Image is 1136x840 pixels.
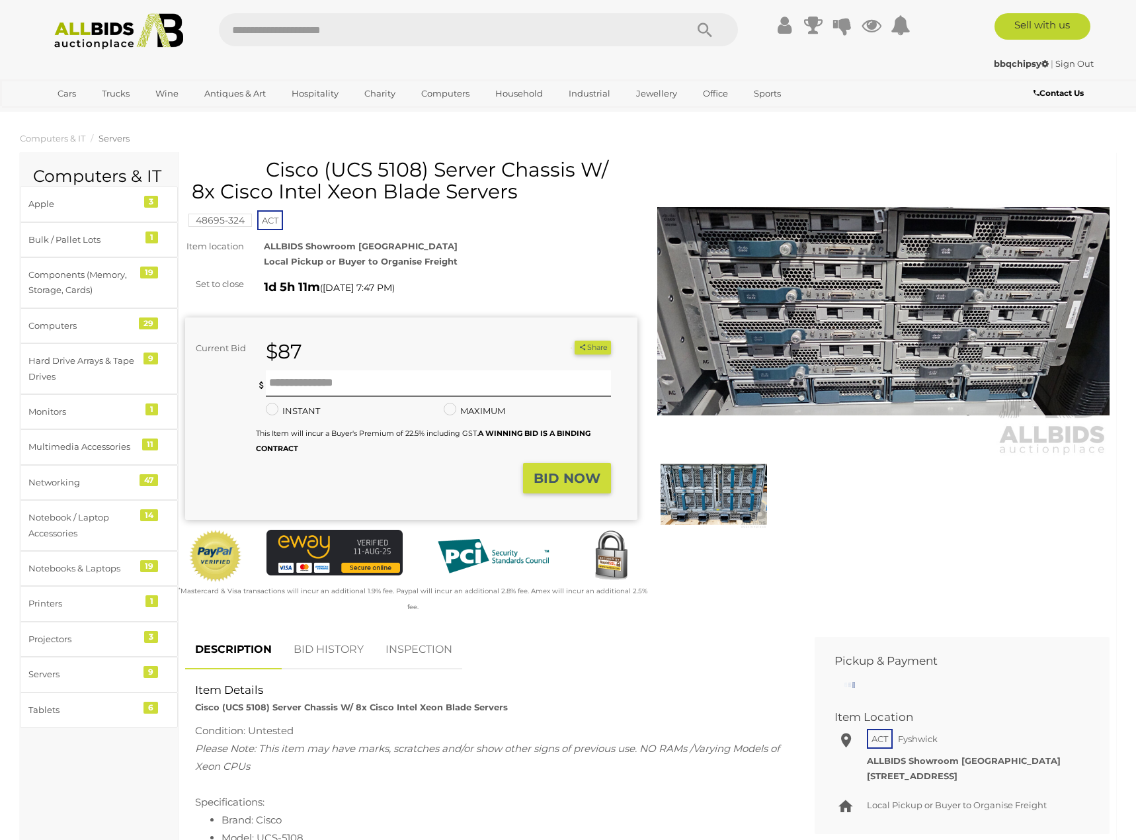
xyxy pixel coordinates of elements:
[661,460,767,529] img: Cisco (UCS 5108) Server Chassis W/ 8x Cisco Intel Xeon Blade Servers
[628,83,686,105] a: Jewellery
[20,465,178,500] a: Networking 47
[994,58,1051,69] a: bbqchipsy
[188,530,243,583] img: Official PayPal Seal
[196,83,274,105] a: Antiques & Art
[523,463,611,494] button: BID NOW
[33,167,165,186] h2: Computers & IT
[28,232,138,247] div: Bulk / Pallet Lots
[140,509,158,521] div: 14
[20,693,178,728] a: Tablets 6
[99,133,130,144] a: Servers
[188,214,252,227] mark: 48695-324
[266,339,302,364] strong: $87
[20,429,178,464] a: Multimedia Accessories 11
[266,530,403,575] img: eWAY Payment Gateway
[20,586,178,621] a: Printers 1
[179,587,647,610] small: Mastercard & Visa transactions will incur an additional 1.9% fee. Paypal will incur an additional...
[140,474,158,486] div: 47
[264,280,320,294] strong: 1d 5h 11m
[145,403,158,415] div: 1
[575,341,611,355] button: Share
[28,196,138,212] div: Apple
[195,684,785,696] h2: Item Details
[376,630,462,669] a: INSPECTION
[28,561,138,576] div: Notebooks & Laptops
[1034,86,1087,101] a: Contact Us
[1051,58,1053,69] span: |
[144,631,158,643] div: 3
[143,666,158,678] div: 9
[28,404,138,419] div: Monitors
[142,439,158,450] div: 11
[994,58,1049,69] strong: bbqchipsy
[867,729,893,749] span: ACT
[20,133,85,144] a: Computers & IT
[140,560,158,572] div: 19
[93,83,138,105] a: Trucks
[356,83,404,105] a: Charity
[49,83,85,105] a: Cars
[559,341,573,355] li: Watch this item
[284,630,374,669] a: BID HISTORY
[20,222,178,257] a: Bulk / Pallet Lots 1
[143,353,158,364] div: 9
[28,667,138,682] div: Servers
[867,800,1047,810] span: Local Pickup or Buyer to Organise Freight
[672,13,738,46] button: Search
[195,702,508,712] strong: Cisco (UCS 5108) Server Chassis W/ 8x Cisco Intel Xeon Blade Servers
[185,341,256,356] div: Current Bid
[28,702,138,718] div: Tablets
[145,595,158,607] div: 1
[192,159,634,202] h1: Cisco (UCS 5108) Server Chassis W/ 8x Cisco Intel Xeon Blade Servers
[28,510,138,541] div: Notebook / Laptop Accessories
[560,83,619,105] a: Industrial
[144,196,158,208] div: 3
[694,83,737,105] a: Office
[264,241,458,251] strong: ALLBIDS Showroom [GEOGRAPHIC_DATA]
[20,657,178,692] a: Servers 9
[49,105,160,126] a: [GEOGRAPHIC_DATA]
[20,308,178,343] a: Computers 29
[20,257,178,308] a: Components (Memory, Storage, Cards) 19
[28,632,138,647] div: Projectors
[283,83,347,105] a: Hospitality
[844,681,855,689] img: small-loading.gif
[195,722,785,739] div: Condition: Untested
[413,83,478,105] a: Computers
[895,730,941,747] span: Fyshwick
[28,439,138,454] div: Multimedia Accessories
[20,551,178,586] a: Notebooks & Laptops 19
[266,403,320,419] label: INSTANT
[188,215,252,226] a: 48695-324
[185,630,282,669] a: DESCRIPTION
[487,83,551,105] a: Household
[745,83,790,105] a: Sports
[147,83,187,105] a: Wine
[175,276,254,292] div: Set to close
[145,231,158,243] div: 1
[867,771,957,781] strong: [STREET_ADDRESS]
[195,793,785,811] div: Specifications:
[20,343,178,394] a: Hard Drive Arrays & Tape Drives 9
[28,353,138,384] div: Hard Drive Arrays & Tape Drives
[657,165,1110,457] img: Cisco (UCS 5108) Server Chassis W/ 8x Cisco Intel Xeon Blade Servers
[143,702,158,714] div: 6
[20,394,178,429] a: Monitors 1
[195,742,693,755] span: Please Note: This item may have marks, scratches and/or show other signs of previous use. NO RAMs /
[28,596,138,611] div: Printers
[257,210,283,230] span: ACT
[20,187,178,222] a: Apple 3
[834,655,1070,667] h2: Pickup & Payment
[1055,58,1094,69] a: Sign Out
[534,470,600,486] strong: BID NOW
[585,530,637,583] img: Secured by Rapid SSL
[140,267,158,278] div: 19
[28,475,138,490] div: Networking
[323,282,392,294] span: [DATE] 7:47 PM
[20,500,178,551] a: Notebook / Laptop Accessories 14
[47,13,190,50] img: Allbids.com.au
[28,318,138,333] div: Computers
[834,711,1070,724] h2: Item Location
